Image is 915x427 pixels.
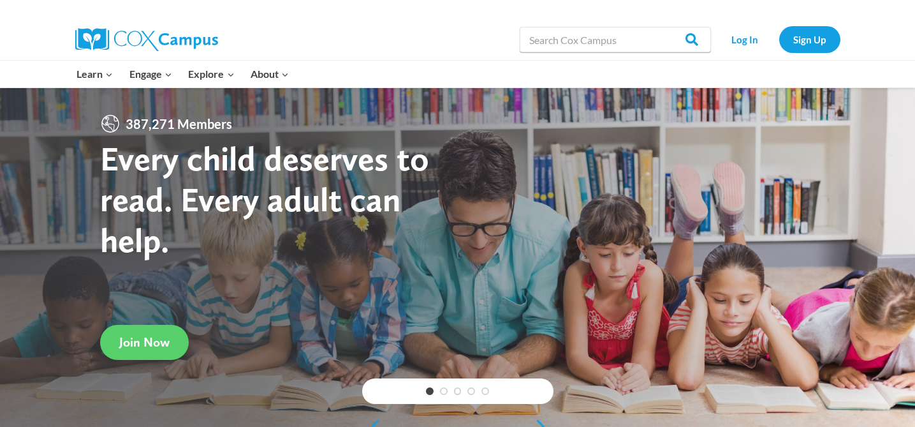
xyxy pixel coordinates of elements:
span: About [251,66,289,82]
a: Log In [717,26,773,52]
a: 2 [440,387,448,395]
a: Join Now [100,324,189,359]
span: Join Now [119,334,170,350]
input: Search Cox Campus [520,27,711,52]
a: 3 [454,387,462,395]
span: Explore [188,66,234,82]
span: Engage [129,66,172,82]
span: 387,271 Members [121,114,237,134]
a: 5 [481,387,489,395]
a: 1 [426,387,434,395]
img: Cox Campus [75,28,218,51]
nav: Primary Navigation [69,61,297,87]
nav: Secondary Navigation [717,26,840,52]
a: 4 [467,387,475,395]
strong: Every child deserves to read. Every adult can help. [100,138,429,260]
a: Sign Up [779,26,840,52]
span: Learn [77,66,113,82]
